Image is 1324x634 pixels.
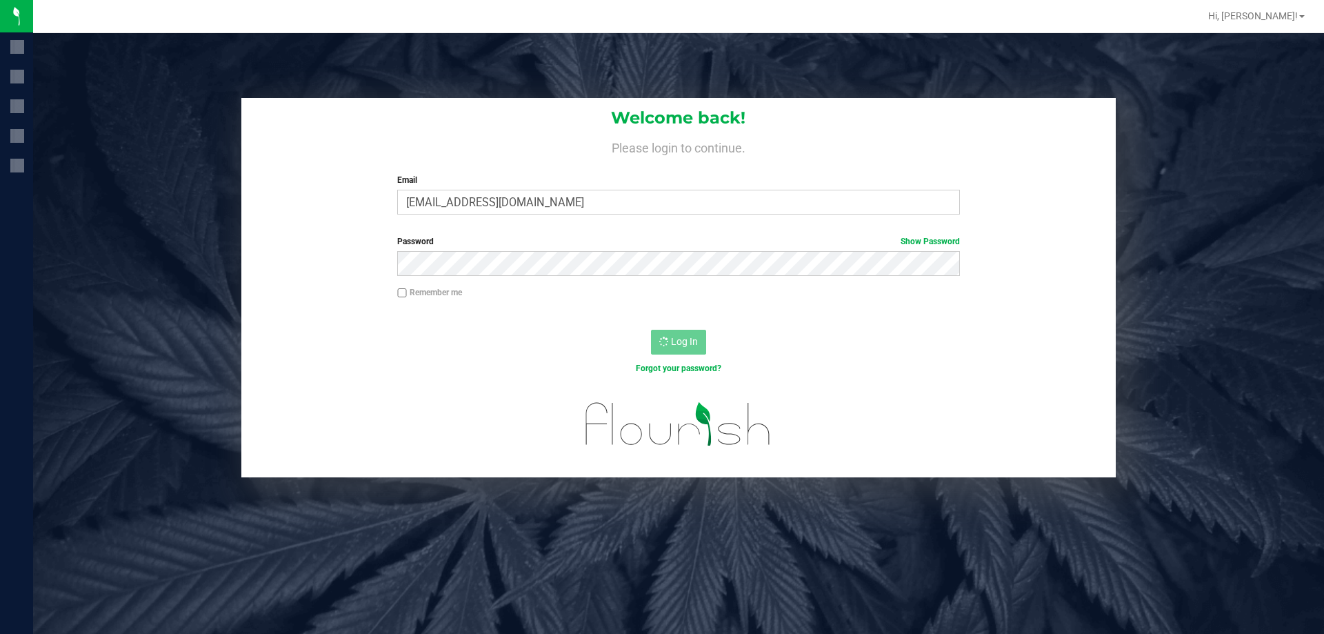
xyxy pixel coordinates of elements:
[901,237,960,246] a: Show Password
[636,364,721,373] a: Forgot your password?
[569,389,788,459] img: flourish_logo.svg
[651,330,706,355] button: Log In
[397,288,407,298] input: Remember me
[397,286,462,299] label: Remember me
[241,138,1116,155] h4: Please login to continue.
[1208,10,1298,21] span: Hi, [PERSON_NAME]!
[397,174,959,186] label: Email
[397,237,434,246] span: Password
[671,336,698,347] span: Log In
[241,109,1116,127] h1: Welcome back!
